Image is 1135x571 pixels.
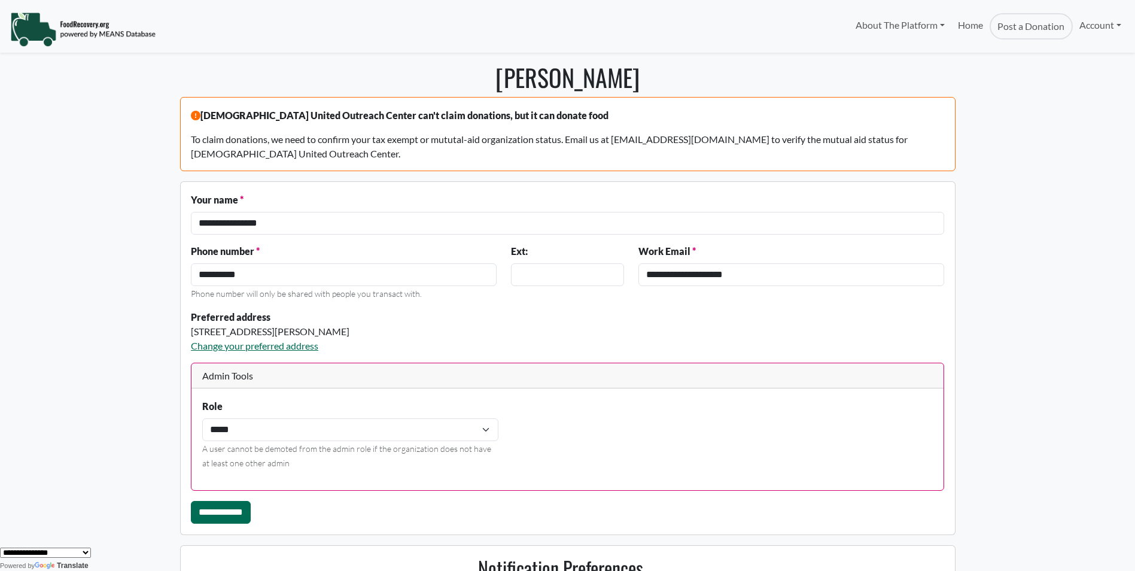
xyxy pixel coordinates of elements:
div: Admin Tools [191,363,944,389]
a: About The Platform [848,13,951,37]
a: Account [1073,13,1128,37]
img: NavigationLogo_FoodRecovery-91c16205cd0af1ed486a0f1a7774a6544ea792ac00100771e7dd3ec7c0e58e41.png [10,11,156,47]
img: Google Translate [35,562,57,570]
small: Phone number will only be shared with people you transact with. [191,288,422,299]
a: Translate [35,561,89,570]
p: To claim donations, we need to confirm your tax exempt or mututal-aid organization status. Email ... [191,132,944,161]
a: Home [951,13,990,40]
a: Post a Donation [990,13,1072,40]
small: A user cannot be demoted from the admin role if the organization does not have at least one other... [202,444,491,468]
label: Work Email [638,244,696,259]
div: [STREET_ADDRESS][PERSON_NAME] [191,324,624,339]
label: Ext: [511,244,528,259]
label: Your name [191,193,244,207]
a: Change your preferred address [191,340,318,351]
p: [DEMOGRAPHIC_DATA] United Outreach Center can't claim donations, but it can donate food [191,108,944,123]
strong: Preferred address [191,311,270,323]
h1: [PERSON_NAME] [180,63,956,92]
label: Role [202,399,223,414]
label: Phone number [191,244,260,259]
